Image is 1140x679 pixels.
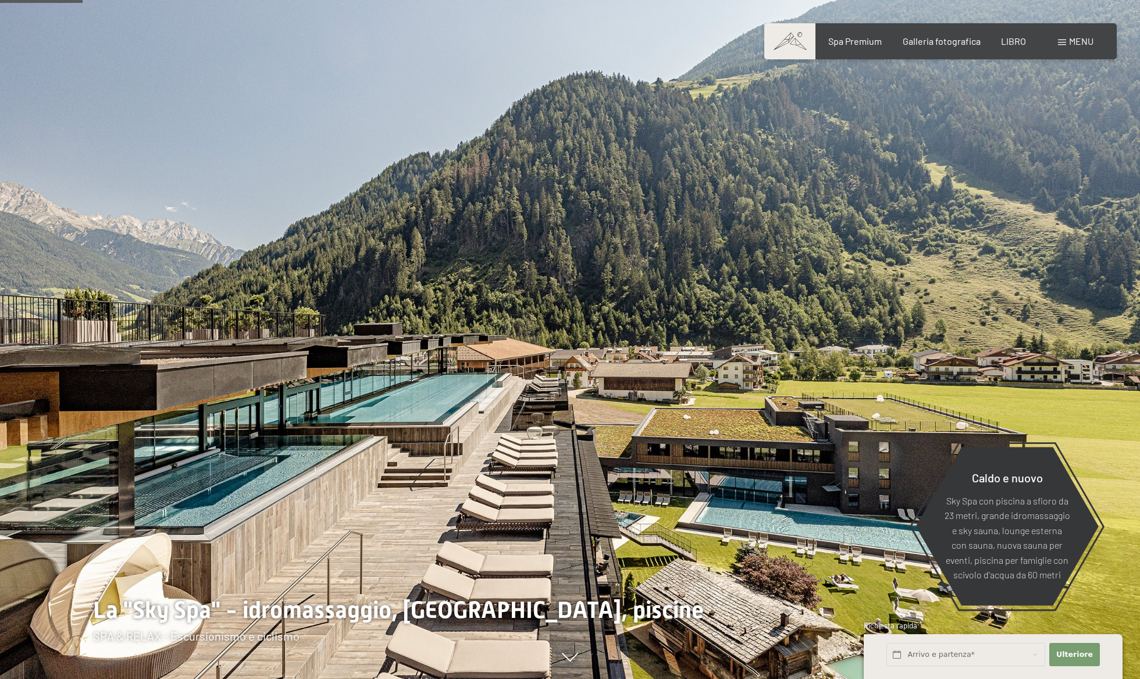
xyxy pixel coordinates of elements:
[915,446,1099,606] a: Caldo e nuovo Sky Spa con piscina a sfioro da 23 metri, grande idromassaggio e sky sauna, lounge ...
[1056,650,1093,659] font: Ulteriore
[828,35,882,47] a: Spa Premium
[864,621,917,630] font: Richiesta rapida
[1049,643,1099,667] button: Ulteriore
[945,495,1070,580] font: Sky Spa con piscina a sfioro da 23 metri, grande idromassaggio e sky sauna, lounge esterna con sa...
[1001,35,1026,47] a: LIBRO
[903,35,981,47] a: Galleria fotografica
[1069,35,1093,47] font: menu
[972,470,1043,484] font: Caldo e nuovo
